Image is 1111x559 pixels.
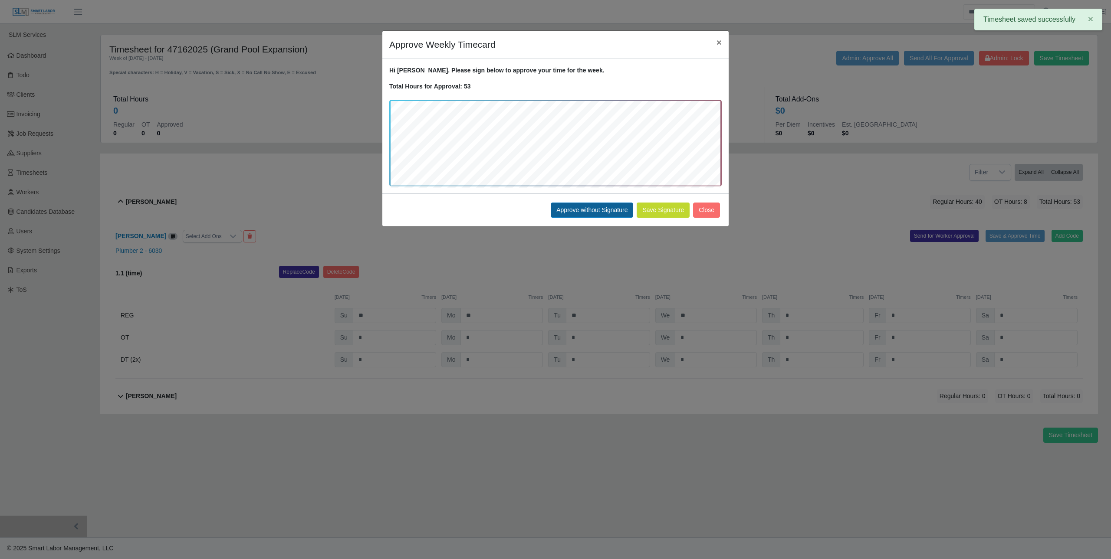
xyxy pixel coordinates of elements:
strong: Hi [PERSON_NAME]. Please sign below to approve your time for the week. [389,67,605,74]
button: Close [710,31,729,54]
div: Timesheet saved successfully [974,9,1102,30]
strong: Total Hours for Approval: 53 [389,83,470,90]
h4: Approve Weekly Timecard [389,38,496,52]
button: Approve without Signature [551,203,633,218]
button: Close [693,203,720,218]
button: Save Signature [637,203,690,218]
span: × [717,37,722,47]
